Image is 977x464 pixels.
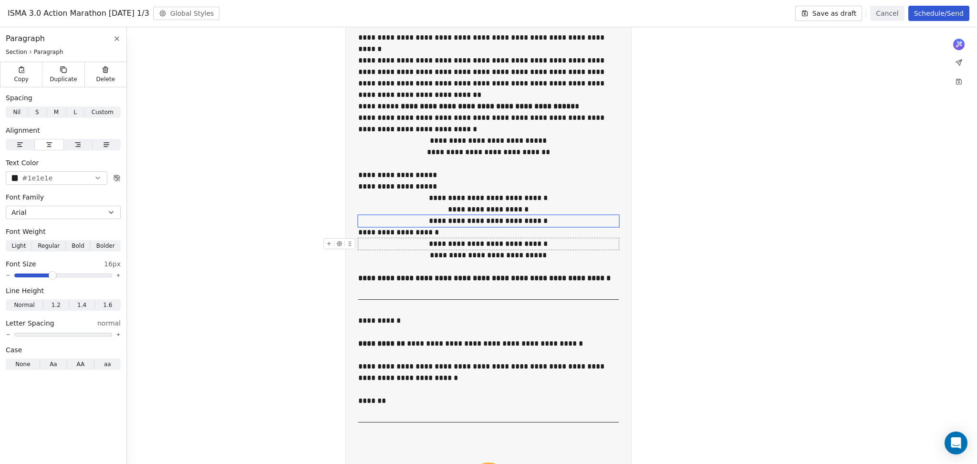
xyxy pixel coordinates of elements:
span: 16px [104,259,121,269]
span: L [73,108,77,116]
span: Regular [38,242,60,250]
span: Bolder [96,242,115,250]
span: #1e1e1e [22,173,52,183]
span: Light [11,242,26,250]
span: Paragraph [6,33,45,44]
button: Global Styles [153,7,220,20]
span: Section [6,48,27,56]
span: Font Size [6,259,36,269]
span: Custom [92,108,114,116]
span: Text Color [6,158,39,168]
button: Cancel [870,6,904,21]
span: M [54,108,59,116]
span: None [15,360,30,369]
span: aa [104,360,111,369]
span: Letter Spacing [6,318,54,328]
span: Arial [11,208,27,217]
span: Aa [50,360,57,369]
span: 1.2 [52,301,61,309]
span: Copy [14,75,29,83]
span: S [35,108,39,116]
span: normal [97,318,121,328]
button: #1e1e1e [6,171,107,185]
span: Bold [72,242,84,250]
span: Delete [96,75,115,83]
span: 1.6 [103,301,112,309]
span: Case [6,345,22,355]
span: Line Height [6,286,44,295]
span: Font Family [6,192,44,202]
span: Normal [14,301,34,309]
button: Schedule/Send [908,6,969,21]
span: Alignment [6,126,40,135]
span: Font Weight [6,227,46,236]
span: ISMA 3.0 Action Marathon [DATE] 1/3 [8,8,149,19]
span: Spacing [6,93,32,103]
span: AA [76,360,84,369]
span: Paragraph [34,48,63,56]
span: Nil [13,108,21,116]
span: 1.4 [77,301,86,309]
button: Save as draft [795,6,863,21]
div: Open Intercom Messenger [945,432,967,454]
span: Duplicate [50,75,77,83]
